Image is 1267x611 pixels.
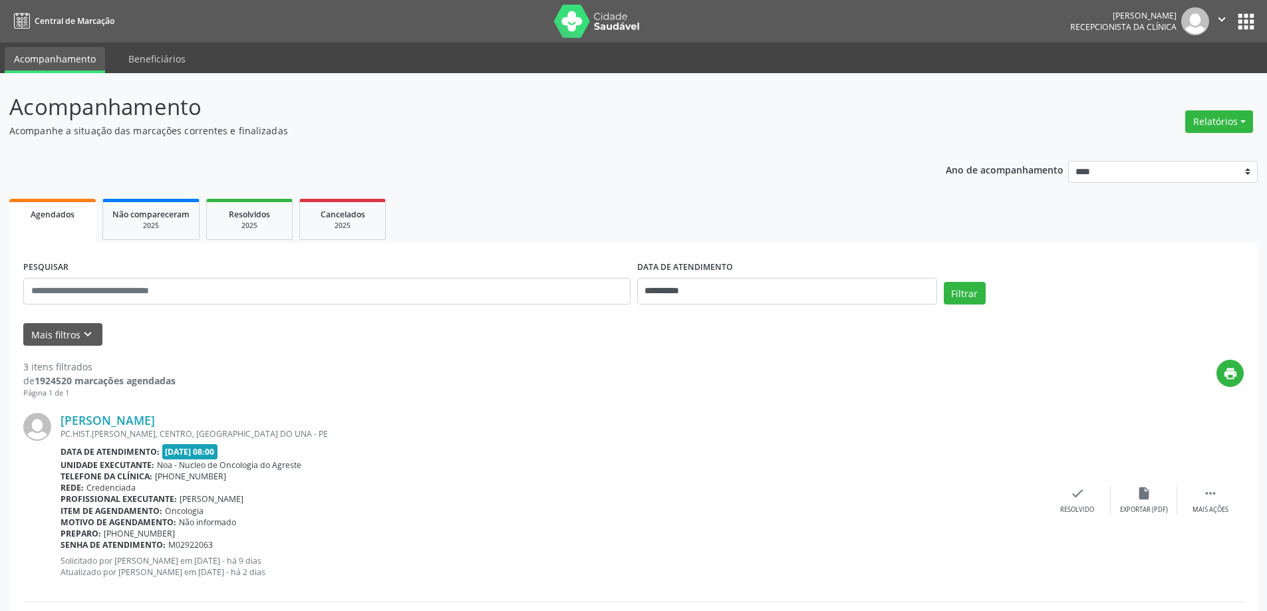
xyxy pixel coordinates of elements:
[157,459,301,471] span: Noa - Nucleo de Oncologia do Agreste
[61,471,152,482] b: Telefone da clínica:
[216,221,283,231] div: 2025
[1070,21,1177,33] span: Recepcionista da clínica
[179,517,236,528] span: Não informado
[1193,505,1228,515] div: Mais ações
[9,124,883,138] p: Acompanhe a situação das marcações correntes e finalizadas
[9,10,114,32] a: Central de Marcação
[229,209,270,220] span: Resolvidos
[61,528,101,539] b: Preparo:
[946,161,1063,178] p: Ano de acompanhamento
[23,413,51,441] img: img
[1185,110,1253,133] button: Relatórios
[23,323,102,346] button: Mais filtroskeyboard_arrow_down
[1120,505,1168,515] div: Exportar (PDF)
[944,282,986,305] button: Filtrar
[165,505,204,517] span: Oncologia
[1181,7,1209,35] img: img
[309,221,376,231] div: 2025
[61,482,84,493] b: Rede:
[1223,366,1238,381] i: print
[180,493,243,505] span: [PERSON_NAME]
[61,539,166,550] b: Senha de atendimento:
[61,428,1044,439] div: PC.HIST.[PERSON_NAME], CENTRO, [GEOGRAPHIC_DATA] DO UNA - PE
[61,413,155,428] a: [PERSON_NAME]
[1234,10,1258,33] button: apps
[35,15,114,27] span: Central de Marcação
[80,327,95,342] i: keyboard_arrow_down
[23,360,176,374] div: 3 itens filtrados
[1060,505,1094,515] div: Resolvido
[1209,7,1234,35] button: 
[9,90,883,124] p: Acompanhamento
[1216,360,1244,387] button: print
[31,209,74,220] span: Agendados
[155,471,226,482] span: [PHONE_NUMBER]
[5,47,105,73] a: Acompanhamento
[637,257,733,278] label: DATA DE ATENDIMENTO
[1214,12,1229,27] i: 
[61,493,177,505] b: Profissional executante:
[61,459,154,471] b: Unidade executante:
[162,444,218,459] span: [DATE] 08:00
[61,446,160,457] b: Data de atendimento:
[86,482,136,493] span: Credenciada
[23,374,176,388] div: de
[35,374,176,387] strong: 1924520 marcações agendadas
[321,209,365,220] span: Cancelados
[23,257,69,278] label: PESQUISAR
[168,539,213,550] span: M02922063
[61,505,162,517] b: Item de agendamento:
[1203,486,1218,501] i: 
[112,221,190,231] div: 2025
[1070,10,1177,21] div: [PERSON_NAME]
[104,528,175,539] span: [PHONE_NUMBER]
[61,555,1044,578] p: Solicitado por [PERSON_NAME] em [DATE] - há 9 dias Atualizado por [PERSON_NAME] em [DATE] - há 2 ...
[112,209,190,220] span: Não compareceram
[61,517,176,528] b: Motivo de agendamento:
[1070,486,1085,501] i: check
[119,47,195,70] a: Beneficiários
[1137,486,1151,501] i: insert_drive_file
[23,388,176,399] div: Página 1 de 1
